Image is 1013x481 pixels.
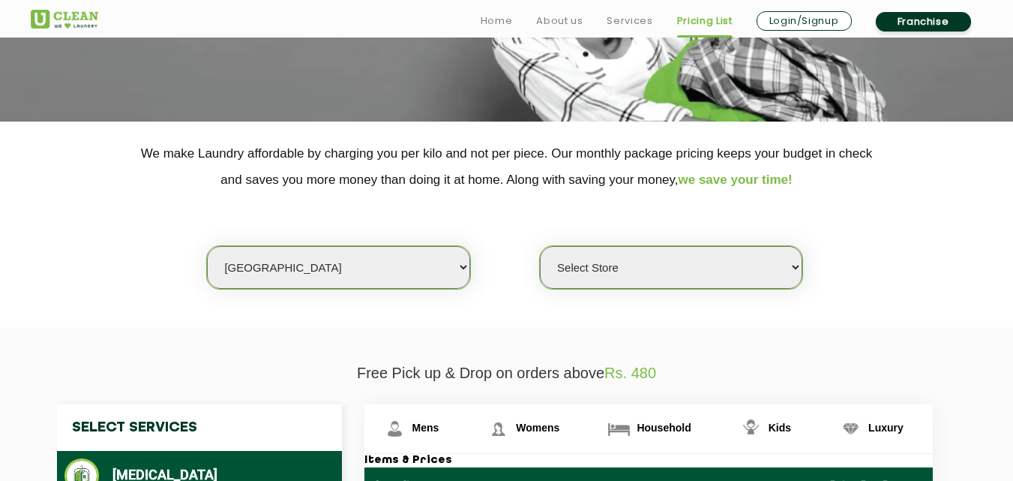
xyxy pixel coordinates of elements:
span: Rs. 480 [604,365,656,381]
h4: Select Services [57,404,342,451]
span: Household [637,422,691,434]
img: UClean Laundry and Dry Cleaning [31,10,98,29]
a: Services [607,12,652,30]
img: Household [606,416,632,442]
p: We make Laundry affordable by charging you per kilo and not per piece. Our monthly package pricin... [31,140,983,193]
img: Womens [485,416,511,442]
span: we save your time! [679,173,793,187]
span: Mens [412,422,439,434]
img: Luxury [838,416,864,442]
a: Home [481,12,513,30]
a: Franchise [876,12,971,32]
a: Login/Signup [757,11,852,31]
img: Mens [382,416,408,442]
p: Free Pick up & Drop on orders above [31,365,983,382]
img: Kids [738,416,764,442]
a: Pricing List [677,12,733,30]
h3: Items & Prices [364,454,933,467]
span: Luxury [868,422,904,434]
span: Kids [769,422,791,434]
a: About us [536,12,583,30]
span: Womens [516,422,559,434]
